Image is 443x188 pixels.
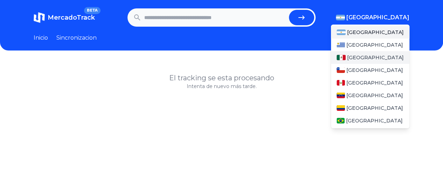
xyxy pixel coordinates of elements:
span: BETA [84,7,101,14]
span: [GEOGRAPHIC_DATA] [347,29,404,36]
span: [GEOGRAPHIC_DATA] [346,105,403,112]
img: Argentina [337,29,346,35]
img: Uruguay [337,42,345,48]
span: [GEOGRAPHIC_DATA] [347,54,404,61]
img: Mexico [337,55,346,60]
span: [GEOGRAPHIC_DATA] [346,92,403,99]
a: Inicio [34,34,48,42]
a: Uruguay[GEOGRAPHIC_DATA] [331,39,409,51]
span: [GEOGRAPHIC_DATA] [346,117,403,124]
img: Venezuela [337,93,345,98]
a: Argentina[GEOGRAPHIC_DATA] [331,26,409,39]
h1: El tracking se esta procesando [34,73,409,83]
a: Brasil[GEOGRAPHIC_DATA] [331,114,409,127]
p: Intenta de nuevo más tarde. [34,83,409,90]
span: [GEOGRAPHIC_DATA] [346,41,403,48]
img: Peru [337,80,345,86]
img: Argentina [336,15,345,20]
button: [GEOGRAPHIC_DATA] [336,13,409,22]
img: MercadoTrack [34,12,45,23]
a: Venezuela[GEOGRAPHIC_DATA] [331,89,409,102]
a: Peru[GEOGRAPHIC_DATA] [331,76,409,89]
a: Colombia[GEOGRAPHIC_DATA] [331,102,409,114]
span: [GEOGRAPHIC_DATA] [346,13,409,22]
img: Chile [337,67,345,73]
img: Brasil [337,118,345,123]
span: MercadoTrack [48,14,95,21]
img: Colombia [337,105,345,111]
a: Sincronizacion [56,34,97,42]
a: Mexico[GEOGRAPHIC_DATA] [331,51,409,64]
span: [GEOGRAPHIC_DATA] [346,79,403,86]
a: MercadoTrackBETA [34,12,95,23]
a: Chile[GEOGRAPHIC_DATA] [331,64,409,76]
span: [GEOGRAPHIC_DATA] [346,67,403,74]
